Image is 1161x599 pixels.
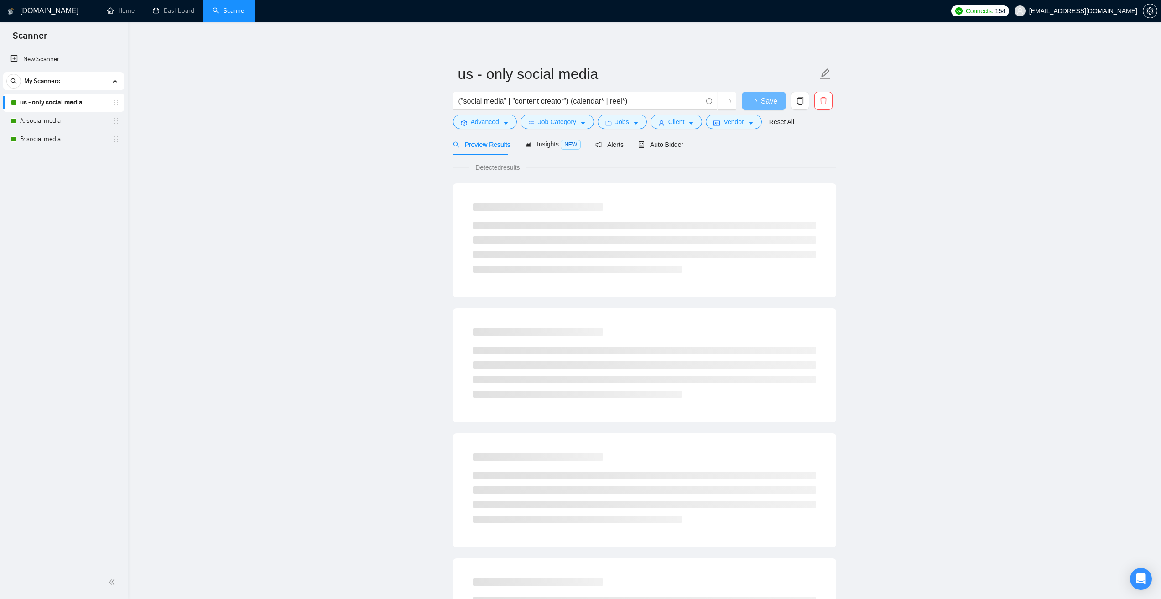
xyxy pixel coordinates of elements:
button: folderJobscaret-down [598,115,647,129]
button: delete [814,92,833,110]
span: caret-down [503,120,509,126]
li: New Scanner [3,50,124,68]
span: robot [638,141,645,148]
span: Insights [525,141,581,148]
a: setting [1143,7,1157,15]
span: Vendor [724,117,744,127]
span: user [658,120,665,126]
span: caret-down [748,120,754,126]
a: A: social media [20,112,107,130]
span: search [453,141,459,148]
span: holder [112,117,120,125]
span: Alerts [595,141,624,148]
span: Save [761,95,777,107]
a: searchScanner [213,7,246,15]
span: setting [461,120,467,126]
a: us - only social media [20,94,107,112]
button: idcardVendorcaret-down [706,115,761,129]
span: My Scanners [24,72,60,90]
span: edit [819,68,831,80]
span: setting [1143,7,1157,15]
span: Auto Bidder [638,141,683,148]
button: setting [1143,4,1157,18]
span: double-left [109,578,118,587]
span: caret-down [688,120,694,126]
span: bars [528,120,535,126]
span: search [7,78,21,84]
span: Detected results [469,162,526,172]
span: area-chart [525,141,531,147]
span: user [1017,8,1023,14]
span: holder [112,135,120,143]
button: userClientcaret-down [651,115,703,129]
input: Search Freelance Jobs... [458,95,702,107]
div: Open Intercom Messenger [1130,568,1152,590]
a: B: social media [20,130,107,148]
span: delete [815,97,832,105]
span: Advanced [471,117,499,127]
li: My Scanners [3,72,124,148]
span: Scanner [5,29,54,48]
span: loading [750,99,761,106]
a: homeHome [107,7,135,15]
span: Jobs [615,117,629,127]
span: 154 [995,6,1005,16]
a: New Scanner [10,50,117,68]
span: Job Category [538,117,576,127]
input: Scanner name... [458,63,817,85]
span: loading [723,99,731,107]
span: NEW [561,140,581,150]
button: barsJob Categorycaret-down [521,115,594,129]
button: Save [742,92,786,110]
span: info-circle [706,98,712,104]
span: Connects: [966,6,993,16]
span: Preview Results [453,141,510,148]
span: folder [605,120,612,126]
span: holder [112,99,120,106]
a: dashboardDashboard [153,7,194,15]
button: search [6,74,21,89]
button: copy [791,92,809,110]
a: Reset All [769,117,794,127]
span: copy [791,97,809,105]
span: notification [595,141,602,148]
span: idcard [713,120,720,126]
span: Client [668,117,685,127]
img: upwork-logo.png [955,7,963,15]
img: logo [8,4,14,19]
span: caret-down [580,120,586,126]
button: settingAdvancedcaret-down [453,115,517,129]
span: caret-down [633,120,639,126]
